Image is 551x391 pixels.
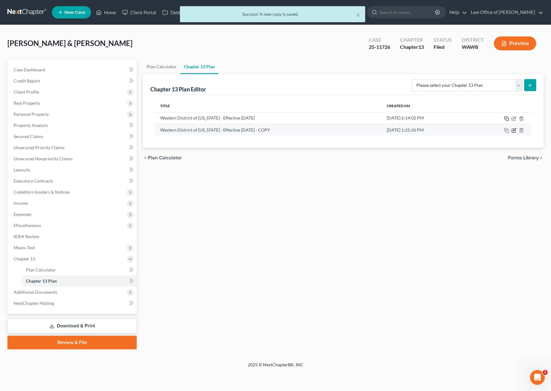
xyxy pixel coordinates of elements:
a: Unsecured Nonpriority Claims [9,153,137,164]
td: Western District of [US_STATE] - Effective [DATE] [155,112,382,124]
td: Western District of [US_STATE] - Effective [DATE] - COPY [155,124,382,136]
span: Plan Calculator [148,155,182,160]
span: 13 [418,44,424,50]
a: Lawsuits [9,164,137,175]
span: Additional Documents [14,289,57,295]
span: NextChapter Mailing [14,301,54,306]
div: Filed [434,44,452,51]
a: Download & Print [7,319,137,333]
a: Case Dashboard [9,64,137,75]
a: Chapter 13 Plan [180,59,219,74]
button: × [356,11,360,19]
span: 1 [543,370,548,375]
div: Success! A new copy is saved. [185,11,360,17]
td: [DATE] 1:25:26 PM [382,124,470,136]
i: chevron_right [539,155,544,160]
span: Personal Property [14,111,49,117]
div: Chapter 13 Plan Editor [150,86,206,93]
span: Expenses [14,212,31,217]
span: Case Dashboard [14,67,45,72]
a: SOFA Review [9,231,137,242]
button: Forms Library chevron_right [508,155,544,160]
span: Chapter 13 [14,256,35,261]
a: Credit Report [9,75,137,86]
a: Unsecured Priority Claims [9,142,137,153]
span: Credit Report [14,78,40,83]
a: Chapter 13 Plan [21,275,137,287]
td: [DATE] 6:14:02 PM [382,112,470,124]
div: WAWB [462,44,484,51]
span: Unsecured Priority Claims [14,145,65,150]
span: Client Profile [14,89,39,95]
div: District [462,36,484,44]
th: Title [155,100,382,112]
span: Unsecured Nonpriority Claims [14,156,73,161]
div: Chapter [400,44,424,51]
button: Preview [494,36,536,50]
span: SOFA Review [14,234,39,239]
a: Secured Claims [9,131,137,142]
div: 25-11726 [369,44,390,51]
div: Case [369,36,390,44]
span: Secured Claims [14,134,43,139]
button: chevron_left Plan Calculator [143,155,182,160]
a: Review & File [7,336,137,349]
span: Forms Library [508,155,539,160]
span: Chapter 13 Plan [26,278,57,284]
span: Executory Contracts [14,178,53,183]
span: Income [14,200,28,206]
span: Real Property [14,100,40,106]
a: Plan Calculator [143,59,180,74]
a: Executory Contracts [9,175,137,187]
span: Lawsuits [14,167,30,172]
a: NextChapter Mailing [9,298,137,309]
div: Chapter [400,36,424,44]
span: Means Test [14,245,35,250]
span: Codebtors Insiders & Notices [14,189,70,195]
span: Miscellaneous [14,223,41,228]
span: [PERSON_NAME] & [PERSON_NAME] [7,39,132,48]
a: Property Analysis [9,120,137,131]
span: Property Analysis [14,123,48,128]
th: Created On [382,100,470,112]
i: chevron_left [143,155,148,160]
iframe: Intercom live chat [530,370,545,385]
div: 2025 © NextChapterBK, INC [100,362,452,373]
div: Status [434,36,452,44]
span: Plan Calculator [26,267,56,272]
a: Plan Calculator [21,264,137,275]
